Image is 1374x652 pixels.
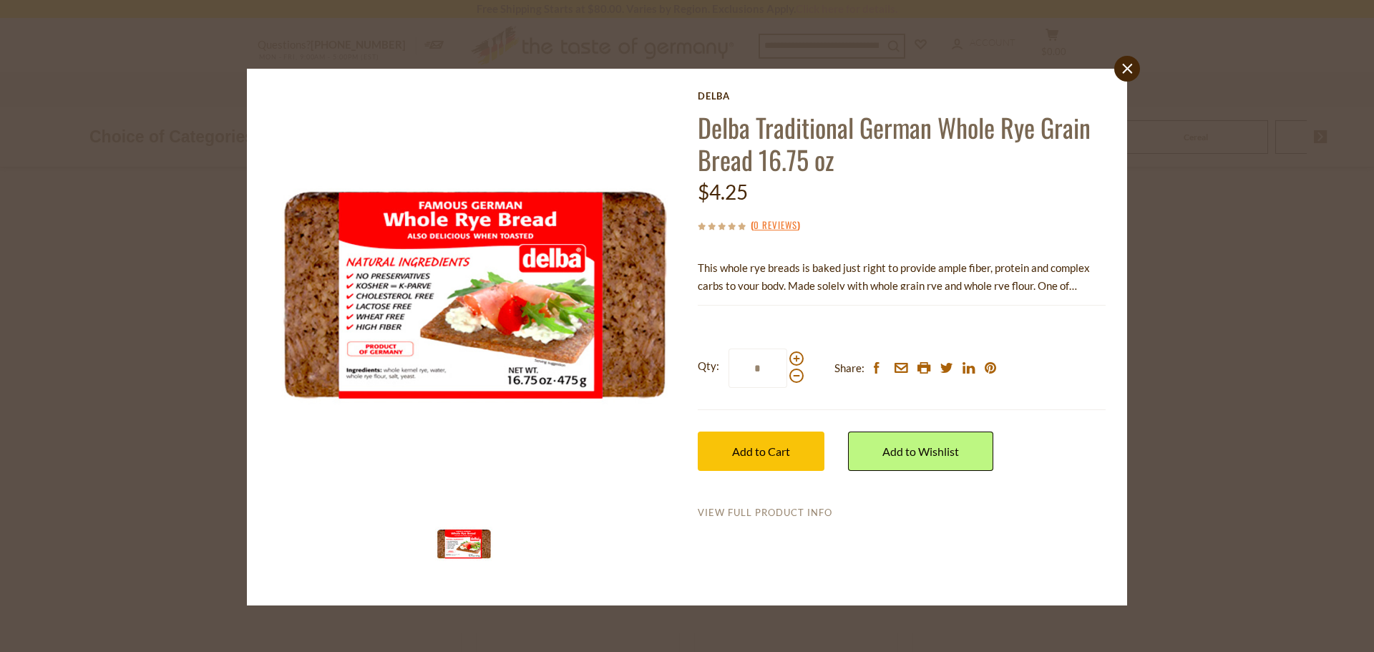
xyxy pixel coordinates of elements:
[698,432,824,471] button: Add to Cart
[848,432,993,471] a: Add to Wishlist
[698,259,1106,295] p: This whole rye breads is baked just right to provide ample fiber, protein and complex carbs to yo...
[834,359,864,377] span: Share:
[698,507,832,520] a: View Full Product Info
[698,108,1091,178] a: Delba Traditional German Whole Rye Grain Bread 16.75 oz
[268,90,677,499] img: Delba Traditional German Whole Rye Grain Bread 16.75 oz
[732,444,790,458] span: Add to Cart
[435,515,492,573] img: Delba Traditional German Whole Rye Grain Bread 16.75 oz
[698,90,1106,102] a: Delba
[698,357,719,375] strong: Qty:
[751,218,800,232] span: ( )
[754,218,797,233] a: 0 Reviews
[698,180,748,204] span: $4.25
[729,349,787,388] input: Qty:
